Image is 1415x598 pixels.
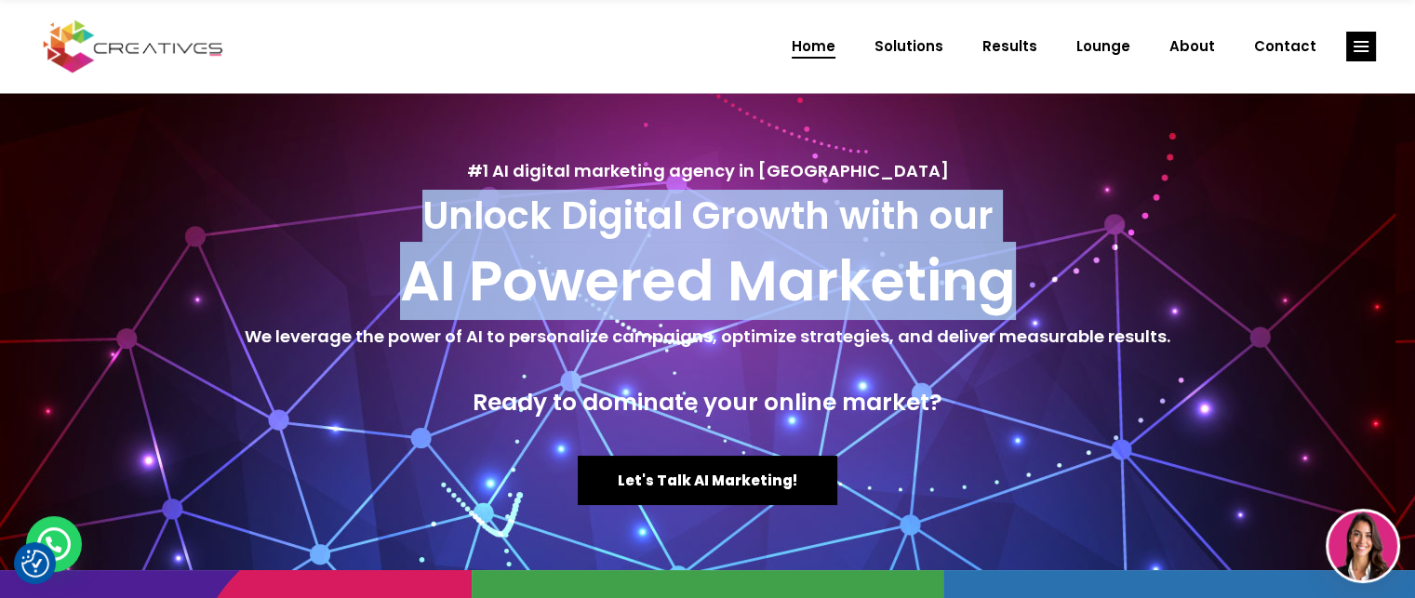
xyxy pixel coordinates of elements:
a: Results [963,22,1057,71]
button: Consent Preferences [21,550,49,578]
img: agent [1328,512,1397,580]
h5: #1 AI digital marketing agency in [GEOGRAPHIC_DATA] [19,158,1396,184]
img: Revisit consent button [21,550,49,578]
span: About [1169,22,1215,71]
span: Solutions [874,22,943,71]
span: Home [792,22,835,71]
div: WhatsApp contact [26,516,82,572]
a: Let's Talk AI Marketing! [578,456,837,505]
h2: AI Powered Marketing [19,247,1396,314]
a: About [1150,22,1235,71]
h5: We leverage the power of AI to personalize campaigns, optimize strategies, and deliver measurable... [19,324,1396,350]
span: Contact [1254,22,1316,71]
span: Lounge [1076,22,1130,71]
span: Results [982,22,1037,71]
a: Solutions [855,22,963,71]
a: Home [772,22,855,71]
img: Creatives [39,18,227,75]
h4: Ready to dominate your online market? [19,389,1396,417]
h3: Unlock Digital Growth with our [19,193,1396,238]
a: link [1346,32,1376,61]
a: Contact [1235,22,1336,71]
a: Lounge [1057,22,1150,71]
span: Let's Talk AI Marketing! [618,471,797,490]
